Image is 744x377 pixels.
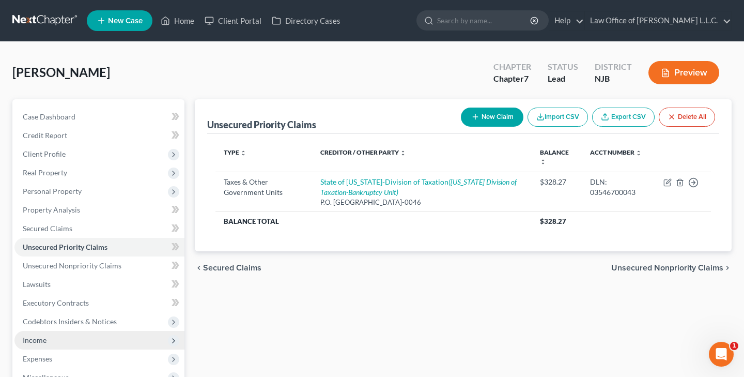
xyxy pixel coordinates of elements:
[23,149,66,158] span: Client Profile
[23,317,117,326] span: Codebtors Insiders & Notices
[590,177,647,198] div: DLN: 03546700043
[224,177,304,198] div: Taxes & Other Government Units
[540,148,569,165] a: Balance unfold_more
[156,11,199,30] a: Home
[23,354,52,363] span: Expenses
[320,177,517,197] i: ([US_STATE] Division of Taxation-Bankruptcy Unit)
[14,257,184,275] a: Unsecured Nonpriority Claims
[320,148,406,156] a: Creditor / Other Party unfold_more
[400,150,406,156] i: unfold_more
[23,280,51,289] span: Lawsuits
[12,65,110,80] span: [PERSON_NAME]
[199,11,267,30] a: Client Portal
[207,118,316,131] div: Unsecured Priority Claims
[14,108,184,126] a: Case Dashboard
[524,73,529,83] span: 7
[611,264,732,272] button: Unsecured Nonpriority Claims chevron_right
[195,264,261,272] button: chevron_left Secured Claims
[493,61,531,73] div: Chapter
[461,108,523,127] button: New Claim
[23,112,75,121] span: Case Dashboard
[590,148,642,156] a: Acct Number unfold_more
[23,187,82,195] span: Personal Property
[611,264,723,272] span: Unsecured Nonpriority Claims
[548,73,578,85] div: Lead
[23,224,72,233] span: Secured Claims
[14,219,184,238] a: Secured Claims
[540,159,546,165] i: unfold_more
[14,275,184,294] a: Lawsuits
[549,11,584,30] a: Help
[730,342,738,350] span: 1
[23,168,67,177] span: Real Property
[548,61,578,73] div: Status
[592,108,655,127] a: Export CSV
[320,177,517,197] a: State of [US_STATE]-Division of Taxation([US_STATE] Division of Taxation-Bankruptcy Unit)
[23,336,47,344] span: Income
[14,201,184,219] a: Property Analysis
[23,131,67,140] span: Credit Report
[267,11,346,30] a: Directory Cases
[23,298,89,307] span: Executory Contracts
[215,212,532,230] th: Balance Total
[723,264,732,272] i: chevron_right
[23,205,80,214] span: Property Analysis
[23,243,107,251] span: Unsecured Priority Claims
[14,294,184,312] a: Executory Contracts
[108,17,143,25] span: New Case
[595,73,632,85] div: NJB
[23,261,121,270] span: Unsecured Nonpriority Claims
[585,11,731,30] a: Law Office of [PERSON_NAME] L.L.C.
[14,238,184,257] a: Unsecured Priority Claims
[659,108,715,127] button: Delete All
[595,61,632,73] div: District
[320,198,524,207] div: P.O. [GEOGRAPHIC_DATA]-0046
[437,11,532,30] input: Search by name...
[636,150,642,156] i: unfold_more
[195,264,203,272] i: chevron_left
[540,217,566,225] span: $328.27
[709,342,734,367] iframe: Intercom live chat
[648,61,719,84] button: Preview
[224,148,246,156] a: Type unfold_more
[203,264,261,272] span: Secured Claims
[528,108,588,127] button: Import CSV
[240,150,246,156] i: unfold_more
[540,177,574,187] div: $328.27
[14,126,184,145] a: Credit Report
[493,73,531,85] div: Chapter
